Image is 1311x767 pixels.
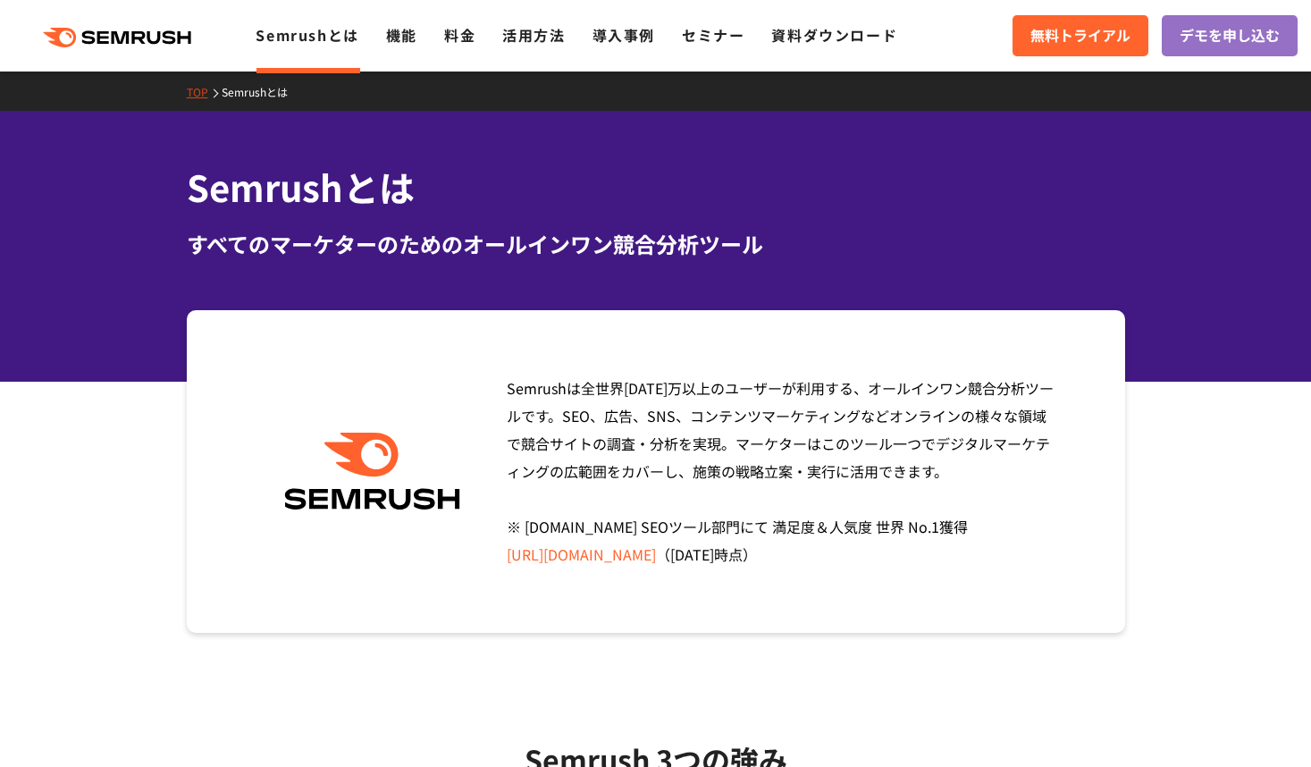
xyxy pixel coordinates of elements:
[222,84,301,99] a: Semrushとは
[444,24,475,46] a: 料金
[1013,15,1148,56] a: 無料トライアル
[502,24,565,46] a: 活用方法
[187,161,1125,214] h1: Semrushとは
[386,24,417,46] a: 機能
[682,24,744,46] a: セミナー
[507,544,656,565] a: [URL][DOMAIN_NAME]
[507,377,1054,565] span: Semrushは全世界[DATE]万以上のユーザーが利用する、オールインワン競合分析ツールです。SEO、広告、SNS、コンテンツマーケティングなどオンラインの様々な領域で競合サイトの調査・分析を...
[1030,24,1130,47] span: 無料トライアル
[1180,24,1280,47] span: デモを申し込む
[592,24,655,46] a: 導入事例
[1162,15,1298,56] a: デモを申し込む
[187,228,1125,260] div: すべてのマーケターのためのオールインワン競合分析ツール
[275,433,469,510] img: Semrush
[771,24,897,46] a: 資料ダウンロード
[187,84,222,99] a: TOP
[256,24,358,46] a: Semrushとは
